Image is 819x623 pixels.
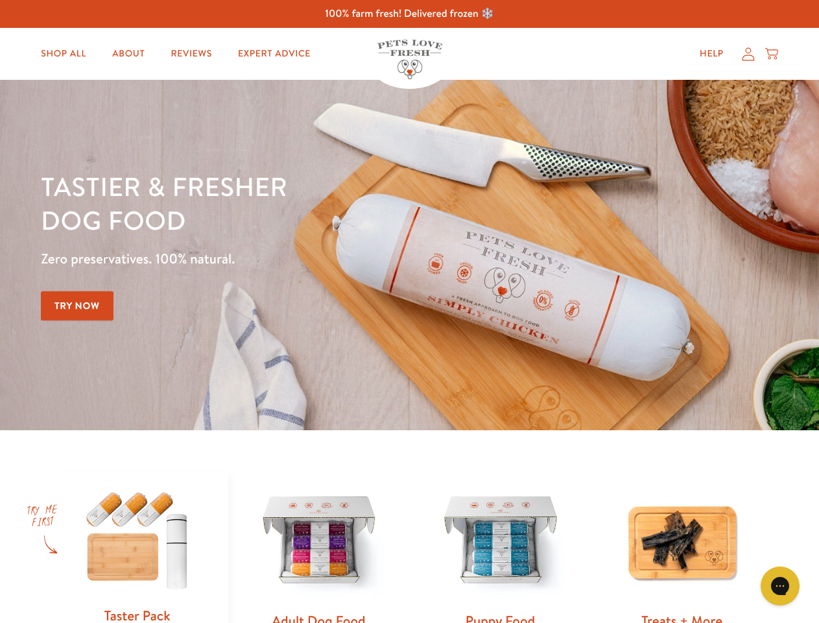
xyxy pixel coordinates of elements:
[160,41,222,67] a: Reviews
[41,247,532,271] p: Zero preservatives. 100% natural.
[41,169,532,237] h1: Tastier & fresher dog food
[754,562,806,610] iframe: Gorgias live chat messenger
[689,41,734,67] a: Help
[30,41,97,67] a: Shop All
[102,41,155,67] a: About
[377,40,442,79] img: Pets Love Fresh
[228,41,321,67] a: Expert Advice
[41,291,113,321] a: Try Now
